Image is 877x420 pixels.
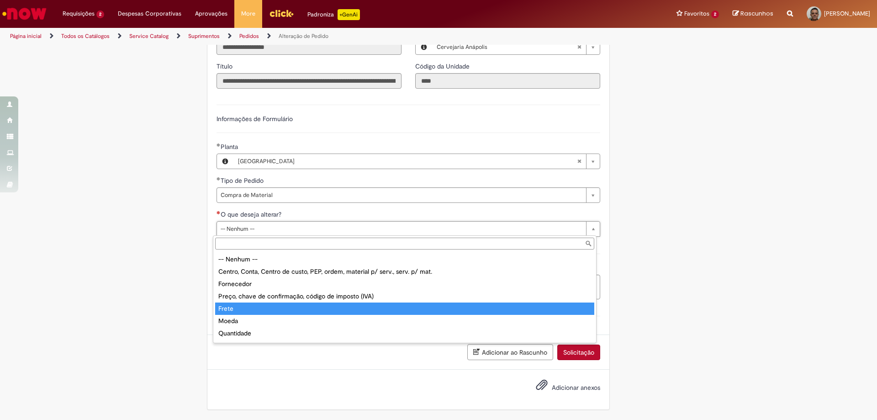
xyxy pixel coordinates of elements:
div: Quantidade [215,327,594,340]
div: Centro, Conta, Centro de custo, PEP, ordem, material p/ serv., serv. p/ mat. [215,266,594,278]
div: Fornecedor [215,278,594,290]
div: Moeda [215,315,594,327]
ul: O que deseja alterar? [213,251,596,343]
div: Frete [215,303,594,315]
div: Preço, chave de confirmação, código de imposto (IVA) [215,290,594,303]
div: Prazo de pagamento do pedido [215,340,594,352]
div: -- Nenhum -- [215,253,594,266]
